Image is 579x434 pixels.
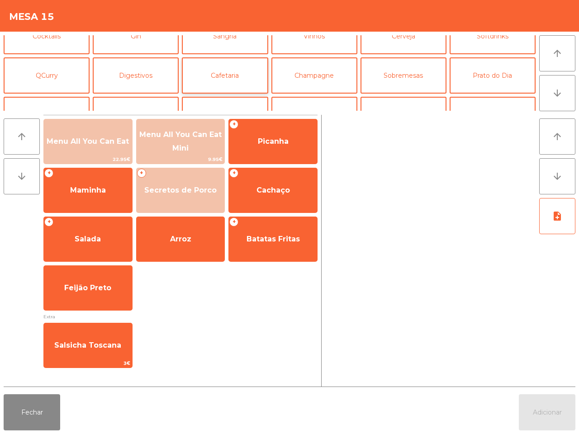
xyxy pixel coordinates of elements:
i: arrow_upward [16,131,27,142]
span: 22.95€ [44,155,132,164]
i: arrow_upward [552,131,563,142]
button: Cerveja [361,18,446,54]
button: Softdrinks [450,18,536,54]
button: Champagne [271,57,357,94]
button: Digestivos [93,57,179,94]
span: Feijão Preto [64,283,111,292]
button: QCurry [4,57,90,94]
span: Batatas Fritas [247,235,300,243]
span: + [44,217,53,226]
span: + [229,120,238,129]
span: Arroz [170,235,191,243]
button: arrow_upward [4,118,40,155]
button: Acompanhamentos [4,97,90,133]
span: Salsicha Toscana [54,341,121,349]
button: arrow_upward [539,118,575,155]
button: Cocktails [4,18,90,54]
button: Sobremesas [361,57,446,94]
i: arrow_upward [552,48,563,59]
button: Take Away [93,97,179,133]
span: Maminha [70,186,106,194]
span: Salada [75,235,101,243]
i: arrow_downward [16,171,27,182]
button: Uber/Glovo [182,97,268,133]
button: Gin [93,18,179,54]
button: Prato do Dia [450,57,536,94]
span: 3€ [44,359,132,368]
h4: Mesa 15 [9,10,54,24]
span: + [229,217,238,226]
span: + [137,169,146,178]
button: arrow_downward [4,158,40,194]
span: Extra [43,312,318,321]
button: Vinhos [271,18,357,54]
button: Fechar [4,394,60,430]
button: note_add [539,198,575,234]
span: Cachaço [256,186,290,194]
button: Cafetaria [182,57,268,94]
button: Sangria [182,18,268,54]
button: Menu Do Dia [450,97,536,133]
span: + [44,169,53,178]
span: 9.95€ [137,155,225,164]
span: Picanha [258,137,289,146]
span: + [229,169,238,178]
span: Secretos de Porco [144,186,217,194]
span: Menu All You Can Eat Mini [139,130,222,152]
span: Menu All You Can Eat [47,137,129,146]
button: arrow_downward [539,158,575,194]
i: arrow_downward [552,171,563,182]
button: Oleos [361,97,446,133]
button: Bolt [271,97,357,133]
i: note_add [552,211,563,222]
button: arrow_downward [539,75,575,111]
i: arrow_downward [552,88,563,99]
button: arrow_upward [539,35,575,71]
